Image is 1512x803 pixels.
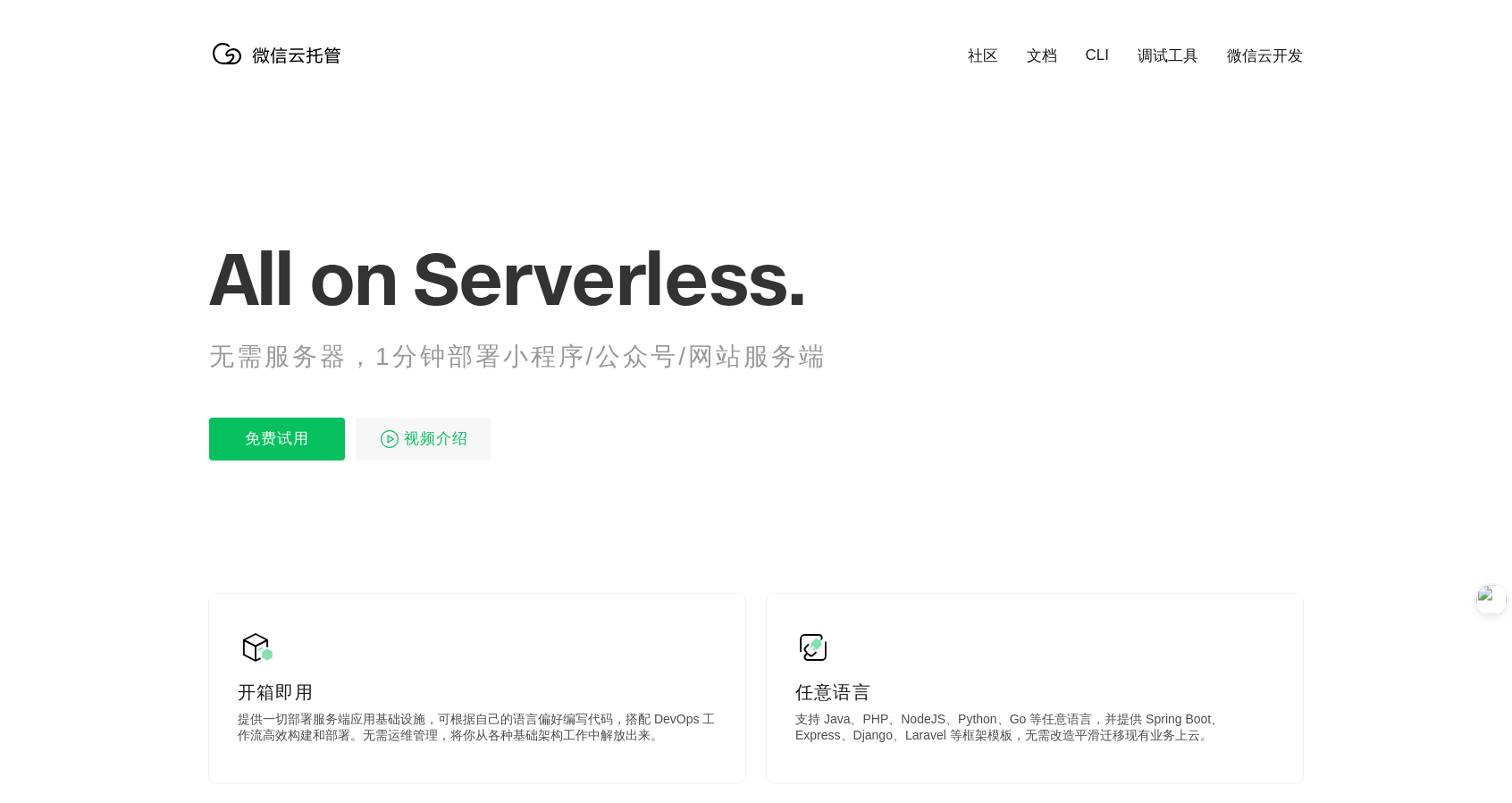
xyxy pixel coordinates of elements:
span: 视频介绍 [404,418,468,461]
a: CLI [1086,46,1109,64]
span: Serverless. [413,233,805,323]
img: video_play.svg [379,428,400,450]
span: All on [209,233,396,323]
p: 支持 Java、PHP、NodeJS、Python、Go 等任意语言，并提供 Spring Boot、Express、Django、Laravel 等框架模板，无需改造平滑迁移现有业务上云。 [795,712,1274,748]
p: 提供一切部署服务端应用基础设施，可根据自己的语言偏好编写代码，搭配 DevOps 工作流高效构建和部署。无需运维管理，将你从各种基础架构工作中解放出来。 [238,712,717,748]
a: 微信云托管 [209,59,352,74]
a: 调试工具 [1138,46,1198,66]
a: 微信云开发 [1227,46,1303,66]
p: 无需服务器，1分钟部署小程序/公众号/网站服务端 [209,339,860,375]
p: 免费试用 [209,418,345,461]
a: 社区 [968,46,998,66]
p: 开箱即用 [238,680,717,705]
p: 任意语言 [795,680,1274,705]
a: 文档 [1027,46,1057,66]
img: 微信云托管 [209,36,352,72]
